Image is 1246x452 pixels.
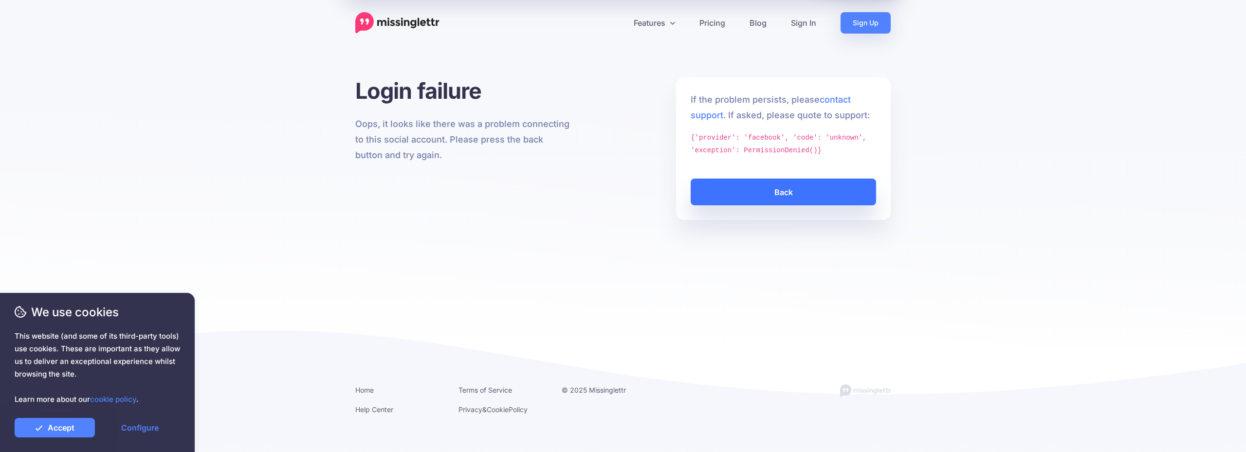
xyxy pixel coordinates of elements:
a: Privacy [458,405,482,414]
a: Home [355,386,374,394]
a: Sign Up [841,12,891,34]
h1: Login failure [355,77,570,104]
p: If the problem persists, please . If asked, please quote to support: [691,92,876,123]
a: Back [691,179,876,205]
li: © 2025 Missinglettr [562,384,650,396]
p: Oops, it looks like there was a problem connecting to this social account. Please press the back ... [355,116,570,163]
a: Pricing [687,12,737,34]
a: Accept [15,418,95,437]
a: Help Center [355,405,393,414]
li: & Policy [458,403,547,416]
a: Blog [737,12,779,34]
span: We use cookies [15,304,180,321]
code: {'provider': 'facebook', 'code': 'unknown', 'exception': PermissionDenied()} [691,134,866,154]
a: cookie policy [90,395,136,404]
a: Cookie [487,405,509,414]
a: Configure [100,418,180,437]
a: Terms of Service [458,386,512,394]
span: This website (and some of its third-party tools) use cookies. These are important as they allow u... [15,330,180,406]
a: Sign In [779,12,828,34]
a: Features [622,12,687,34]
